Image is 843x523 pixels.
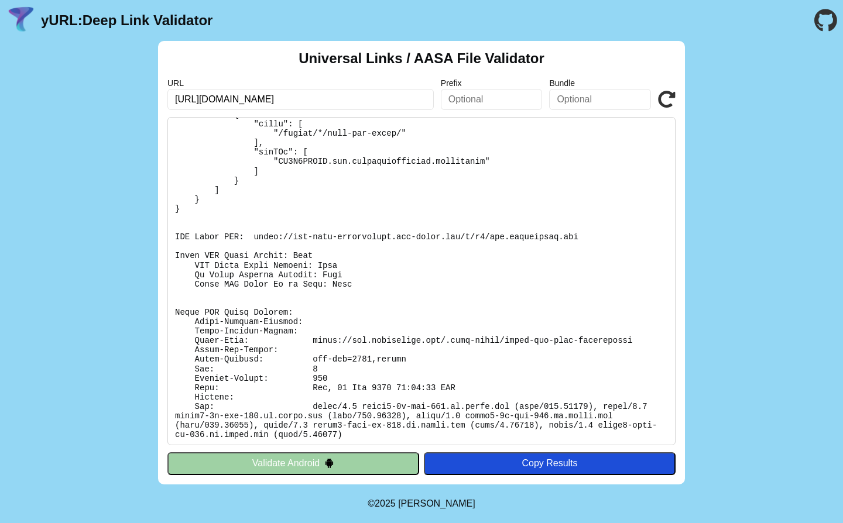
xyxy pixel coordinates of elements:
[549,89,651,110] input: Optional
[167,117,676,445] pre: Lorem ipsu do: sitam://con.adipiscing.eli/.sedd-eiusm/tempo-inc-utla-etdoloremag Al Enimadmi: Ven...
[324,458,334,468] img: droidIcon.svg
[167,78,434,88] label: URL
[6,5,36,36] img: yURL Logo
[41,12,213,29] a: yURL:Deep Link Validator
[299,50,544,67] h2: Universal Links / AASA File Validator
[398,498,475,508] a: Michael Ibragimchayev's Personal Site
[368,484,475,523] footer: ©
[430,458,670,469] div: Copy Results
[424,452,676,474] button: Copy Results
[375,498,396,508] span: 2025
[441,78,543,88] label: Prefix
[549,78,651,88] label: Bundle
[441,89,543,110] input: Optional
[167,452,419,474] button: Validate Android
[167,89,434,110] input: Required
